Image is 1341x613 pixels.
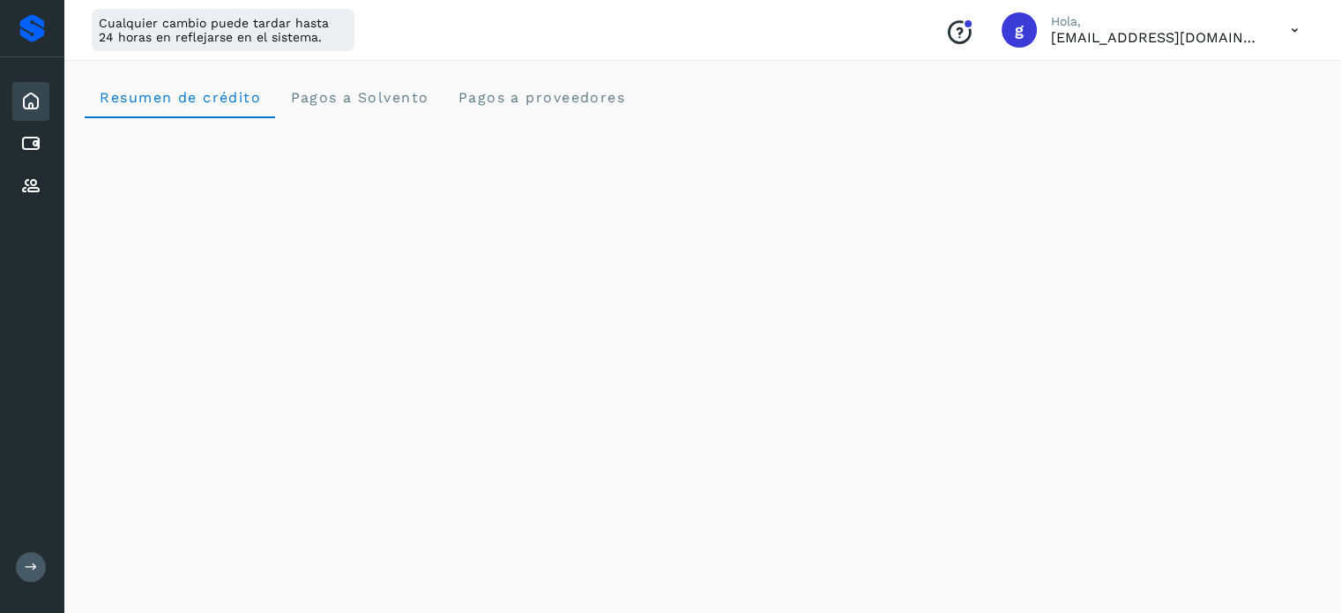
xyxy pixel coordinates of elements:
p: Hola, [1051,14,1263,29]
div: Inicio [12,82,49,121]
span: Resumen de crédito [99,89,261,106]
div: Cuentas por pagar [12,124,49,163]
div: Cualquier cambio puede tardar hasta 24 horas en reflejarse en el sistema. [92,9,354,51]
p: gerenciageneral@ecol.mx [1051,29,1263,46]
span: Pagos a Solvento [289,89,428,106]
span: Pagos a proveedores [457,89,625,106]
div: Proveedores [12,167,49,206]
